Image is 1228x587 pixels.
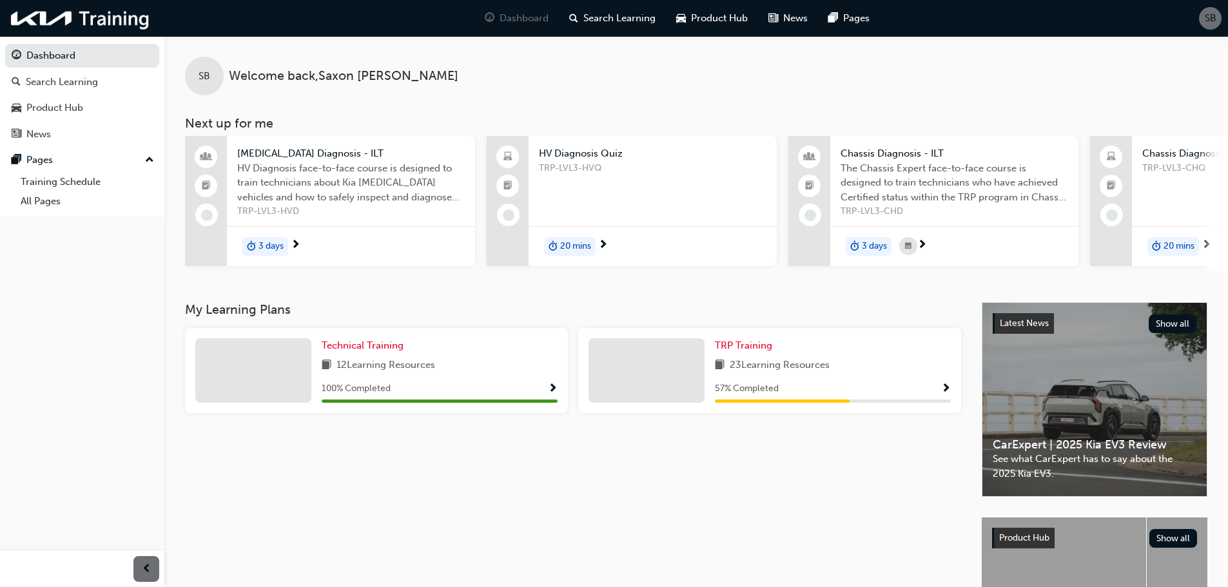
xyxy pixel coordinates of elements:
span: Welcome back , Saxon [PERSON_NAME] [229,69,458,84]
span: See what CarExpert has to say about the 2025 Kia EV3. [993,452,1196,481]
span: up-icon [145,152,154,169]
span: CarExpert | 2025 Kia EV3 Review [993,438,1196,452]
span: duration-icon [247,238,256,255]
button: Pages [5,148,159,172]
a: news-iconNews [758,5,818,32]
span: search-icon [569,10,578,26]
span: guage-icon [485,10,494,26]
span: 23 Learning Resources [730,358,830,374]
a: guage-iconDashboard [474,5,559,32]
span: TRP-LVL3-HVD [237,204,465,219]
span: SB [199,69,210,84]
a: search-iconSearch Learning [559,5,666,32]
button: Show Progress [548,381,558,397]
span: duration-icon [850,238,859,255]
span: search-icon [12,77,21,88]
span: laptop-icon [503,149,512,166]
span: [MEDICAL_DATA] Diagnosis - ILT [237,146,465,161]
a: Product Hub [5,96,159,120]
a: Product HubShow all [992,528,1197,548]
span: booktick-icon [805,178,814,195]
span: next-icon [291,240,300,251]
span: duration-icon [1152,238,1161,255]
span: Product Hub [999,532,1049,543]
a: News [5,122,159,146]
span: next-icon [1202,240,1211,251]
a: HV Diagnosis QuizTRP-LVL3-HVQduration-icon20 mins [487,136,777,266]
a: TRP Training [715,338,777,353]
a: Latest NewsShow allCarExpert | 2025 Kia EV3 ReviewSee what CarExpert has to say about the 2025 Ki... [982,302,1207,497]
span: booktick-icon [503,178,512,195]
a: Technical Training [322,338,409,353]
a: All Pages [15,191,159,211]
div: News [26,127,51,142]
span: Pages [843,11,870,26]
span: The Chassis Expert face-to-face course is designed to train technicians who have achieved Certifi... [841,161,1068,205]
span: news-icon [12,129,21,140]
span: learningRecordVerb_NONE-icon [1106,209,1118,221]
span: 20 mins [560,239,591,254]
span: TRP-LVL3-CHD [841,204,1068,219]
span: Search Learning [583,11,656,26]
span: Dashboard [500,11,549,26]
span: booktick-icon [202,178,211,195]
div: Search Learning [26,75,98,90]
span: 3 days [862,239,887,254]
span: HV Diagnosis Quiz [539,146,766,161]
span: TRP Training [715,340,772,351]
span: 57 % Completed [715,381,779,396]
span: Product Hub [691,11,748,26]
span: news-icon [768,10,778,26]
span: Show Progress [941,383,951,395]
span: learningRecordVerb_NONE-icon [201,209,213,221]
button: DashboardSearch LearningProduct HubNews [5,41,159,148]
span: next-icon [598,240,608,251]
button: Show Progress [941,381,951,397]
span: calendar-icon [905,238,911,255]
h3: My Learning Plans [185,302,961,317]
span: SB [1205,11,1216,26]
img: kia-training [6,5,155,32]
span: pages-icon [12,155,21,166]
div: Pages [26,153,53,168]
span: next-icon [917,240,927,251]
span: 100 % Completed [322,381,391,396]
div: Product Hub [26,101,83,115]
span: Chassis Diagnosis - ILT [841,146,1068,161]
a: Dashboard [5,44,159,68]
span: 12 Learning Resources [336,358,435,374]
span: HV Diagnosis face-to-face course is designed to train technicians about Kia [MEDICAL_DATA] vehicl... [237,161,465,205]
button: SB [1199,7,1222,30]
button: Show all [1149,529,1198,548]
a: car-iconProduct Hub [666,5,758,32]
span: Technical Training [322,340,404,351]
a: Training Schedule [15,172,159,192]
span: booktick-icon [1107,178,1116,195]
span: 20 mins [1164,239,1194,254]
a: Latest NewsShow all [993,313,1196,334]
a: Search Learning [5,70,159,94]
span: prev-icon [142,561,151,577]
h3: Next up for me [164,116,1228,131]
span: 3 days [258,239,284,254]
a: pages-iconPages [818,5,880,32]
span: Latest News [1000,318,1049,329]
span: people-icon [805,149,814,166]
span: car-icon [12,102,21,114]
span: car-icon [676,10,686,26]
span: pages-icon [828,10,838,26]
span: duration-icon [549,238,558,255]
span: learningRecordVerb_NONE-icon [503,209,514,221]
button: Show all [1149,314,1197,333]
span: book-icon [322,358,331,374]
span: guage-icon [12,50,21,62]
span: Show Progress [548,383,558,395]
span: book-icon [715,358,725,374]
a: Chassis Diagnosis - ILTThe Chassis Expert face-to-face course is designed to train technicians wh... [788,136,1078,266]
span: News [783,11,808,26]
span: TRP-LVL3-HVQ [539,161,766,176]
span: learningRecordVerb_NONE-icon [804,209,816,221]
a: [MEDICAL_DATA] Diagnosis - ILTHV Diagnosis face-to-face course is designed to train technicians a... [185,136,475,266]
